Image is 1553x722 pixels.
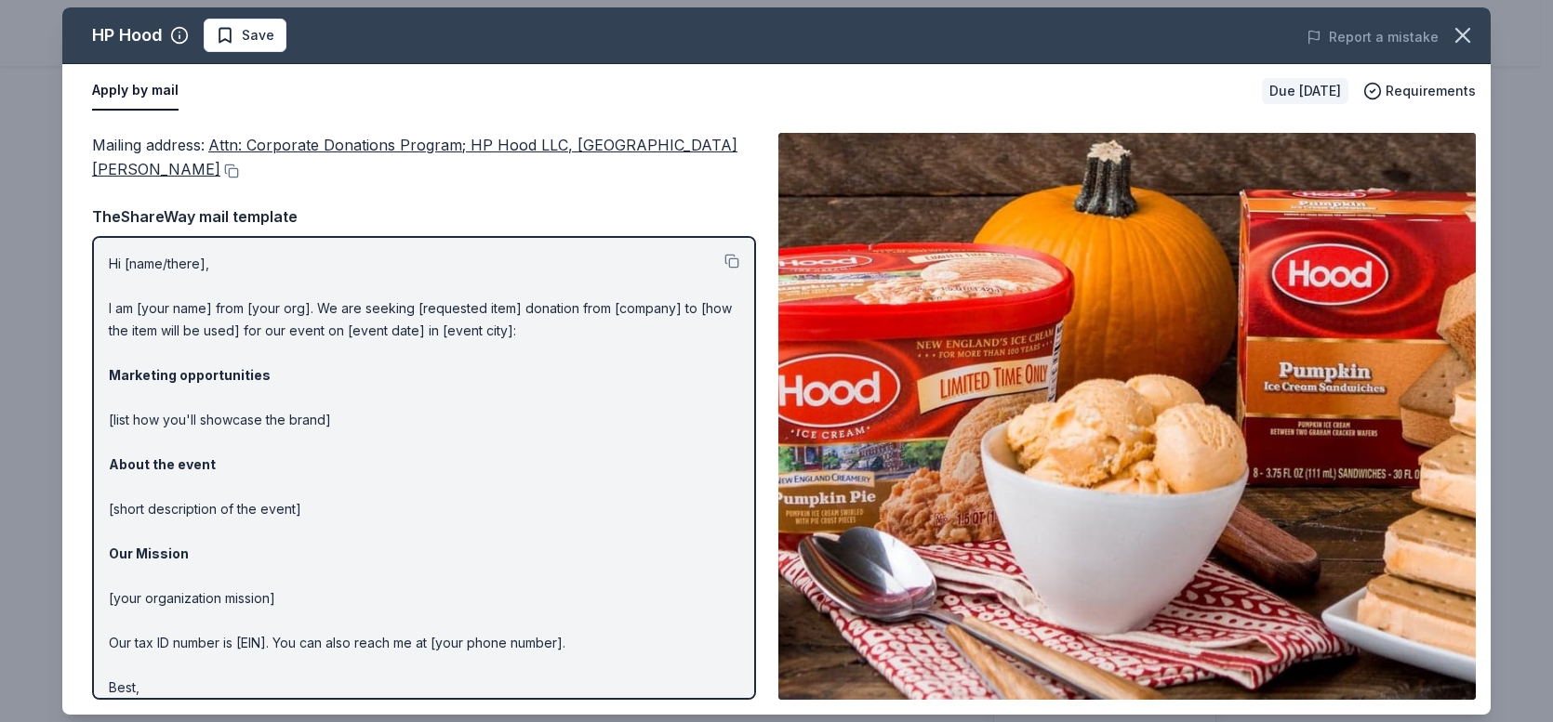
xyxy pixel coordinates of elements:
[109,367,271,383] strong: Marketing opportunities
[109,253,739,721] p: Hi [name/there], I am [your name] from [your org]. We are seeking [requested item] donation from ...
[92,72,179,111] button: Apply by mail
[778,133,1476,700] img: Image for HP Hood
[1262,78,1348,104] div: Due [DATE]
[92,133,756,182] div: Mailing address :
[109,545,189,561] strong: Our Mission
[1386,80,1476,102] span: Requirements
[1363,80,1476,102] button: Requirements
[92,20,163,50] div: HP Hood
[92,204,756,229] div: TheShareWay mail template
[242,24,274,46] span: Save
[1307,26,1439,48] button: Report a mistake
[109,456,216,472] strong: About the event
[204,19,286,52] button: Save
[92,136,737,178] span: Attn: Corporate Donations Program; HP Hood LLC, [GEOGRAPHIC_DATA][PERSON_NAME]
